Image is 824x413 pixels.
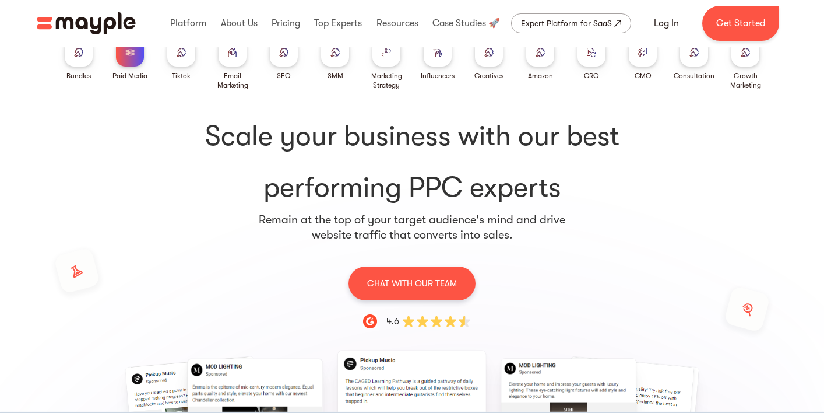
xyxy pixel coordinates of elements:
[474,71,503,80] div: Creatives
[528,71,553,80] div: Amazon
[577,38,605,80] a: CRO
[277,71,291,80] div: SEO
[421,38,455,80] a: Influencers
[702,6,779,41] a: Get Started
[65,38,93,80] a: Bundles
[112,71,147,80] div: Paid Media
[521,16,612,30] div: Expert Platform for SaaS
[367,276,457,291] p: CHAT WITH OUR TEAM
[212,71,253,90] div: Email Marketing
[58,118,766,155] span: Scale your business with our best
[674,38,714,80] a: Consultation
[629,38,657,80] a: CMO
[258,212,566,243] p: Remain at the top of your target audience's mind and drive website traffic that converts into sales.
[374,5,421,42] div: Resources
[269,5,303,42] div: Pricing
[167,38,195,80] a: Tiktok
[348,266,476,300] a: CHAT WITH OUR TEAM
[321,38,349,80] a: SMM
[635,71,652,80] div: CMO
[640,9,693,37] a: Log In
[724,38,766,90] a: Growth Marketing
[167,5,209,42] div: Platform
[328,71,343,80] div: SMM
[724,71,766,90] div: Growth Marketing
[270,38,298,80] a: SEO
[421,71,455,80] div: Influencers
[674,71,714,80] div: Consultation
[37,12,136,34] a: home
[511,13,631,33] a: Expert Platform for SaaS
[37,12,136,34] img: Mayple logo
[526,38,554,80] a: Amazon
[386,314,399,328] div: 4.6
[311,5,365,42] div: Top Experts
[66,71,91,80] div: Bundles
[218,5,260,42] div: About Us
[614,278,824,413] iframe: Chat Widget
[112,38,147,80] a: Paid Media
[212,38,253,90] a: Email Marketing
[172,71,191,80] div: Tiktok
[365,38,407,90] a: Marketing Strategy
[584,71,599,80] div: CRO
[365,71,407,90] div: Marketing Strategy
[58,118,766,206] h1: performing PPC experts
[474,38,503,80] a: Creatives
